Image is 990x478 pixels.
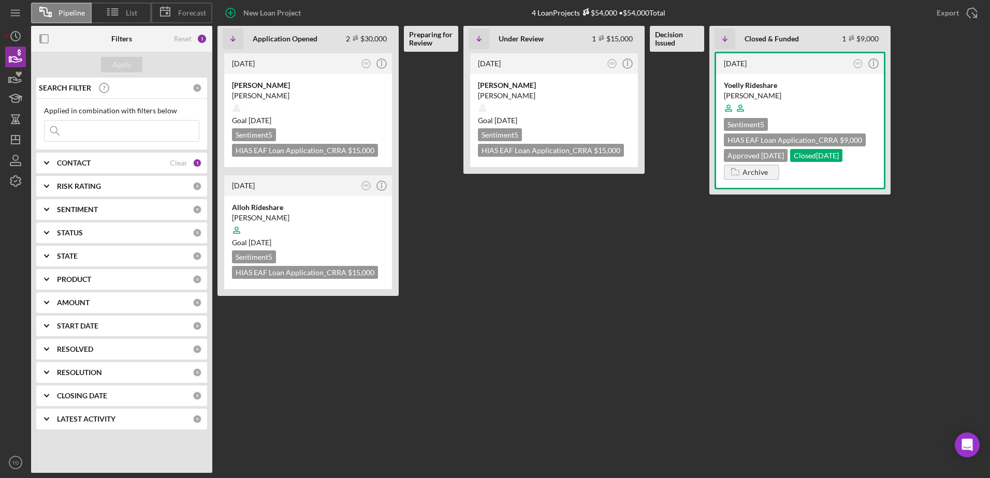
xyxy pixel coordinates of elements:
[126,9,137,17] span: List
[57,368,102,377] b: RESOLUTION
[724,149,788,162] div: Approved [DATE]
[851,57,865,71] button: NN
[193,321,202,331] div: 0
[253,35,317,43] b: Application Opened
[499,35,544,43] b: Under Review
[609,62,615,65] text: NN
[57,415,115,423] b: LATEST ACTIVITY
[57,205,98,214] b: SENTIMENT
[478,59,501,68] time: 2025-08-13 16:56
[232,59,255,68] time: 2025-08-14 16:20
[243,3,301,23] div: New Loan Project
[57,182,101,190] b: RISK RATING
[193,275,202,284] div: 0
[232,250,276,263] div: Sentiment 5
[745,35,799,43] b: Closed & Funded
[494,116,517,125] time: 10/12/2025
[44,107,199,115] div: Applied in combination with filters below
[57,252,78,260] b: STATE
[232,91,384,101] div: [PERSON_NAME]
[359,179,373,193] button: NN
[955,432,980,457] div: Open Intercom Messenger
[232,266,378,279] div: HIAS EAF Loan Application_CRRA
[926,3,985,23] button: Export
[193,182,202,191] div: 0
[170,159,187,167] div: Clear
[193,345,202,354] div: 0
[478,128,522,141] div: Sentiment 5
[532,8,665,17] div: 4 Loan Projects • $54,000 Total
[232,128,276,141] div: Sentiment 5
[193,158,202,168] div: 1
[57,275,91,283] b: PRODUCT
[724,165,779,180] button: Archive
[193,251,202,261] div: 0
[193,83,202,93] div: 0
[469,52,639,169] a: [DATE]NN[PERSON_NAME][PERSON_NAME]Goal [DATE]Sentiment5HIAS EAF Loan Application_CRRA $15,000
[655,31,699,47] b: Decision Issued
[217,3,311,23] button: New Loan Project
[193,391,202,400] div: 0
[409,31,453,47] b: Preparing for Review
[580,8,617,17] div: $54,000
[5,452,26,473] button: TD
[715,52,885,189] a: [DATE]NNYoelly Rideshare[PERSON_NAME]Sentiment5HIAS EAF Loan Application_CRRA $9,000Approved [DAT...
[724,59,747,68] time: 2025-08-05 22:35
[363,184,369,187] text: NN
[111,35,132,43] b: Filters
[197,34,207,44] div: 1
[346,34,387,43] div: 2 $30,000
[57,322,98,330] b: START DATE
[478,80,630,91] div: [PERSON_NAME]
[249,116,271,125] time: 10/13/2025
[178,9,206,17] span: Forecast
[842,34,879,43] div: 1 $9,000
[937,3,959,23] div: Export
[193,205,202,214] div: 0
[855,62,861,65] text: NN
[742,165,768,180] div: Archive
[57,345,93,353] b: RESOLVED
[12,460,19,466] text: TD
[478,144,624,157] div: HIAS EAF Loan Application_CRRA
[174,35,192,43] div: Reset
[232,144,378,157] div: HIAS EAF Loan Application_CRRA
[605,57,619,71] button: NN
[57,229,83,237] b: STATUS
[478,91,630,101] div: [PERSON_NAME]
[594,146,620,155] span: $15,000
[359,57,373,71] button: NN
[232,116,271,125] span: Goal
[57,159,91,167] b: CONTACT
[193,368,202,377] div: 0
[232,213,384,223] div: [PERSON_NAME]
[348,268,374,277] span: $15,000
[193,298,202,307] div: 0
[724,80,876,91] div: Yoelly Rideshare
[232,202,384,213] div: Alloh Rideshare
[724,133,866,146] div: HIAS EAF Loan Application_CRRA $9,000
[348,146,374,155] span: $15,000
[193,414,202,424] div: 0
[57,392,107,400] b: CLOSING DATE
[478,116,517,125] span: Goal
[724,118,768,131] div: Sentiment 5
[232,181,255,190] time: 2025-07-07 18:20
[232,238,271,247] span: Goal
[249,238,271,247] time: 09/05/2025
[193,228,202,237] div: 0
[223,174,394,291] a: [DATE]NNAlloh Rideshare[PERSON_NAME]Goal [DATE]Sentiment5HIAS EAF Loan Application_CRRA $15,000
[790,149,842,162] div: Closed [DATE]
[57,298,90,307] b: AMOUNT
[59,9,85,17] span: Pipeline
[112,57,132,72] div: Apply
[101,57,142,72] button: Apply
[724,91,876,101] div: [PERSON_NAME]
[592,34,633,43] div: 1 $15,000
[363,62,369,65] text: NN
[223,52,394,169] a: [DATE]NN[PERSON_NAME][PERSON_NAME]Goal [DATE]Sentiment5HIAS EAF Loan Application_CRRA $15,000
[39,84,91,92] b: SEARCH FILTER
[232,80,384,91] div: [PERSON_NAME]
